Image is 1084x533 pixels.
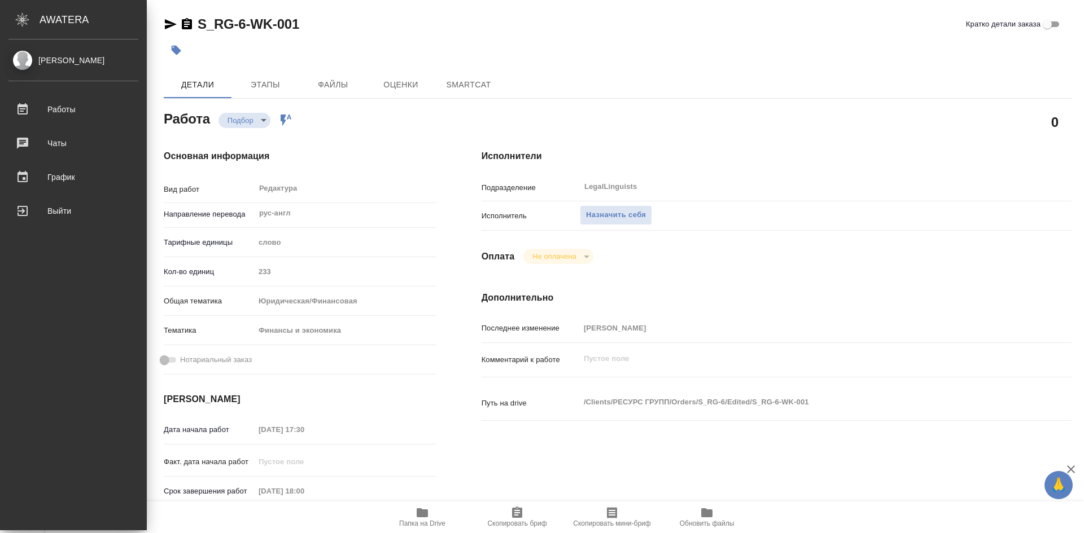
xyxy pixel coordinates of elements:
button: Скопировать бриф [470,501,565,533]
div: График [8,169,138,186]
div: Юридическая/Финансовая [255,292,436,311]
button: Назначить себя [580,205,652,225]
p: Факт. дата начала работ [164,456,255,468]
h4: Оплата [482,250,515,263]
p: Дата начала работ [164,424,255,435]
button: Скопировать мини-бриф [565,501,659,533]
button: 🙏 [1044,471,1073,499]
span: Этапы [238,78,292,92]
input: Пустое поле [255,421,353,438]
a: График [3,163,144,191]
p: Направление перевода [164,209,255,220]
p: Подразделение [482,182,580,193]
button: Папка на Drive [375,501,470,533]
h2: Работа [164,108,210,128]
button: Обновить файлы [659,501,754,533]
button: Скопировать ссылку для ЯМессенджера [164,17,177,31]
span: Нотариальный заказ [180,354,252,365]
span: Оценки [374,78,428,92]
input: Пустое поле [580,320,1022,336]
div: [PERSON_NAME] [8,54,138,67]
textarea: /Clients/РЕСУРС ГРУПП/Orders/S_RG-6/Edited/S_RG-6-WK-001 [580,393,1022,412]
div: Выйти [8,202,138,219]
div: Работы [8,101,138,118]
button: Добавить тэг [164,38,189,63]
div: Подбор [523,249,593,264]
span: SmartCat [442,78,496,92]
h4: Дополнительно [482,291,1072,305]
span: Кратко детали заказа [966,19,1041,30]
input: Пустое поле [255,263,436,280]
span: Файлы [306,78,360,92]
span: Скопировать мини-бриф [573,519,650,527]
a: S_RG-6-WK-001 [198,16,299,32]
p: Тарифные единицы [164,237,255,248]
a: Выйти [3,197,144,225]
p: Кол-во единиц [164,266,255,277]
p: Комментарий к работе [482,354,580,365]
p: Вид работ [164,184,255,195]
a: Чаты [3,129,144,157]
button: Скопировать ссылку [180,17,194,31]
h4: Основная информация [164,149,436,163]
div: слово [255,233,436,252]
h4: Исполнители [482,149,1072,163]
input: Пустое поле [255,453,353,470]
button: Подбор [224,116,257,125]
div: Подбор [218,113,270,128]
span: Обновить файлы [680,519,735,527]
div: Финансы и экономика [255,321,436,340]
span: 🙏 [1049,473,1068,497]
p: Тематика [164,325,255,336]
button: Не оплачена [529,252,579,261]
span: Детали [171,78,225,92]
span: Папка на Drive [399,519,445,527]
input: Пустое поле [255,483,353,499]
p: Путь на drive [482,398,580,409]
h2: 0 [1051,112,1059,131]
p: Общая тематика [164,296,255,307]
h4: [PERSON_NAME] [164,393,436,406]
p: Исполнитель [482,210,580,222]
div: AWATERA [40,8,147,31]
p: Последнее изменение [482,323,580,334]
p: Срок завершения работ [164,486,255,497]
span: Скопировать бриф [487,519,547,527]
div: Чаты [8,135,138,152]
span: Назначить себя [586,209,646,222]
a: Работы [3,95,144,124]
